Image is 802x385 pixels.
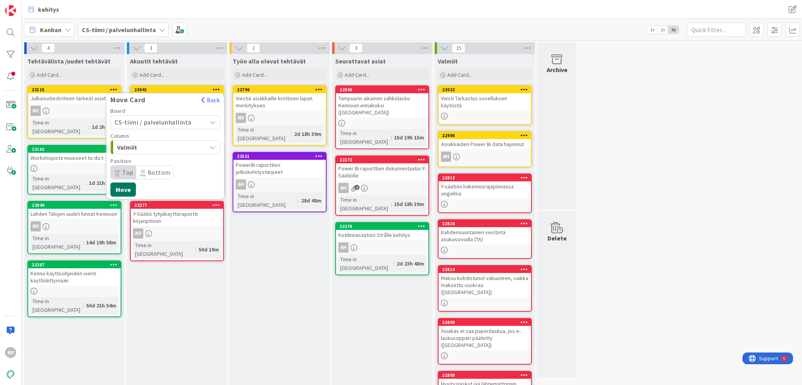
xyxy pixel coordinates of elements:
[336,156,428,181] div: 22272Power Bi raporttien dokumentaatio Y-Säätiölle
[336,163,428,181] div: Power Bi raporttien dokumentaatio Y-Säätiölle
[233,153,326,177] div: 22521PowerBi raporttien jatkokehitystarpeet
[439,132,531,149] div: 22906Asiakkaiden Power Bi data hajonnut
[28,146,121,153] div: 23102
[195,245,197,254] span: :
[131,202,223,226] div: 22277Y-Säätiö tyhjäkäyttöraportti kirjanpitoon
[439,319,531,350] div: 22809Asiakas ei saa paperilaskua, jos e-laskusoppari päätetty ([GEOGRAPHIC_DATA])
[144,43,157,53] span: 3
[16,1,36,11] span: Support
[439,174,531,181] div: 22813
[439,273,531,297] div: Maksu kohdistunut vakuuteen, vaikka maksettu vuokraa ([GEOGRAPHIC_DATA])
[28,106,121,116] div: NV
[441,152,451,162] div: AH
[233,86,326,110] div: 22796Viestiä asiakkaille kriittisen lapun merkityksen
[130,57,178,65] span: Akuutit tehtävät
[547,233,567,243] div: Delete
[338,242,349,253] div: AH
[335,57,386,65] span: Seurattavat asiat
[133,241,195,258] div: Time in [GEOGRAPHIC_DATA]
[110,140,220,154] button: Valmiit
[28,221,121,231] div: NV
[452,43,465,53] span: 15
[31,297,83,314] div: Time in [GEOGRAPHIC_DATA]
[439,152,531,162] div: AH
[28,268,121,286] div: Kenno käyttöohjeiden vienti käyttöliittymään
[442,221,531,226] div: 22816
[27,260,121,317] a: 22267Kenno käyttöohjeiden vienti käyttöliittymäänTime in [GEOGRAPHIC_DATA]:50d 21h 54m
[28,86,121,93] div: 23115Move CardBackBoardCS-tiimi / palvelunhallintaColumnValmiitValmiitPositionTopBottomMove
[233,86,326,93] div: 22796
[340,224,428,229] div: 22270
[110,158,131,164] span: Position
[87,179,118,187] div: 1d 21h 37m
[233,93,326,110] div: Viestiä asiakkaille kriittisen lapun merkityksen
[236,125,291,143] div: Time in [GEOGRAPHIC_DATA]
[5,5,16,16] img: Visit kanbanzone.com
[90,123,118,131] div: 1d 2h 15m
[32,262,121,268] div: 22267
[130,85,224,135] a: 23041Markkinointiluvat käyttöön KennossaTime in [GEOGRAPHIC_DATA]:3d 21h 58m
[657,26,668,34] span: 2x
[233,179,326,190] div: AH
[236,192,298,209] div: Time in [GEOGRAPHIC_DATA]
[28,202,121,219] div: 22849Lahden Talojen uudet hinnat Kennoon
[687,23,746,37] input: Quick Filter...
[392,133,426,142] div: 15d 19h 15m
[28,261,121,268] div: 22267
[233,152,327,212] a: 22521PowerBi raporttien jatkokehitystarpeetAHTime in [GEOGRAPHIC_DATA]:28d 48m
[28,202,121,209] div: 22849
[83,301,84,310] span: :
[438,57,458,65] span: Valmiit
[395,259,426,268] div: 2d 23h 48m
[354,185,359,190] span: 1
[237,154,326,159] div: 22521
[439,132,531,139] div: 22906
[28,261,121,286] div: 22267Kenno käyttöohjeiden vienti käyttöliittymään
[336,242,428,253] div: AH
[84,301,118,310] div: 50d 21h 54m
[336,223,428,230] div: 22270
[28,153,121,163] div: Workshopista nousseet to do:t
[131,228,223,239] div: NV
[83,238,84,247] span: :
[31,174,86,192] div: Time in [GEOGRAPHIC_DATA]
[28,146,121,163] div: 23102Workshopista nousseet to do:t
[336,93,428,117] div: Tampuurin aikainen sähkölasku Kennoon ennakoksi ([GEOGRAPHIC_DATA])
[439,319,531,326] div: 22809
[40,25,61,34] span: Kanban
[134,87,223,92] div: 23041
[349,43,363,53] span: 3
[438,318,532,365] a: 22809Asiakas ei saa paperilaskua, jos e-laskusoppari päätetty ([GEOGRAPHIC_DATA])
[233,160,326,177] div: PowerBi raporttien jatkokehitystarpeet
[391,133,392,142] span: :
[442,87,531,92] div: 23022
[41,3,43,9] div: 5
[336,86,428,117] div: 22806Tampuurin aikainen sähkölasku Kennoon ennakoksi ([GEOGRAPHIC_DATA])
[82,26,156,34] b: CS-tiimi / palvelunhallinta
[442,175,531,181] div: 22813
[42,43,55,53] span: 4
[139,71,164,78] span: Add Card...
[110,108,126,114] span: Board
[345,71,370,78] span: Add Card...
[31,221,41,231] div: NV
[438,265,532,312] a: 22814Maksu kohdistunut vakuuteen, vaikka maksettu vuokraa ([GEOGRAPHIC_DATA])
[31,234,83,251] div: Time in [GEOGRAPHIC_DATA]
[338,183,349,193] div: AH
[391,200,392,208] span: :
[292,130,323,138] div: 2d 18h 39m
[24,2,64,16] a: kehitys
[439,86,531,93] div: 23022
[236,179,246,190] div: AH
[201,96,220,104] button: Back
[298,196,299,205] span: :
[32,87,121,92] div: 23115
[86,179,87,187] span: :
[131,209,223,226] div: Y-Säätiö tyhjäkäyttöraportti kirjanpitoon
[291,130,292,138] span: :
[27,85,121,139] a: 23115Move CardBackBoardCS-tiimi / palvelunhallintaColumnValmiitValmiitPositionTopBottomMoveJulkai...
[5,347,16,358] div: NV
[32,146,121,152] div: 23102
[439,86,531,110] div: 23022Viesti Tarkastus sovelluksen käytöstä
[5,369,16,380] img: avatar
